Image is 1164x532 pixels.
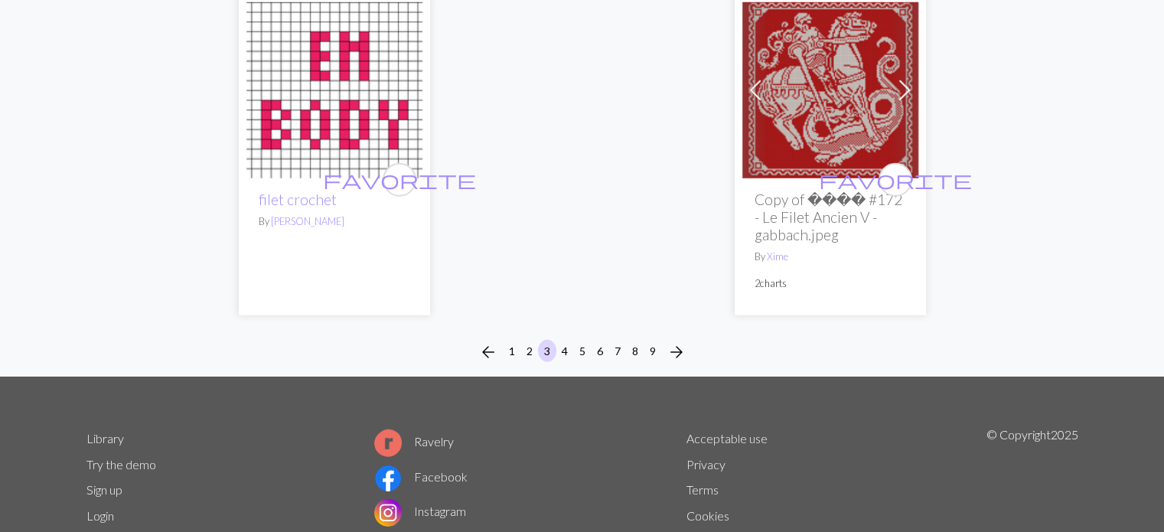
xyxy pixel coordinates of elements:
a: Ravelry [374,434,454,449]
img: ���� #172 - Le Filet Ancien V - gabbach.jpeg [742,2,918,178]
img: Facebook logo [374,465,402,492]
p: 2 charts [755,276,906,291]
span: favorite [819,168,972,191]
a: Login [86,508,114,523]
i: favourite [819,165,972,195]
p: By [259,214,410,229]
a: filet crochet [246,81,422,96]
span: arrow_back [479,341,497,363]
a: Library [86,431,124,446]
a: Terms [686,482,719,497]
button: favourite [383,163,416,197]
a: Sign up [86,482,122,497]
a: Cookies [686,508,729,523]
button: 4 [556,340,574,362]
button: 6 [591,340,609,362]
span: favorite [323,168,476,191]
a: ���� #172 - Le Filet Ancien V - gabbach.jpeg [742,81,918,96]
button: Next [661,340,692,364]
a: Instagram [374,504,466,518]
a: Facebook [374,469,468,484]
nav: Page navigation [473,340,692,364]
img: Ravelry logo [374,429,402,457]
button: 1 [503,340,521,362]
h2: Copy of ���� #172 - Le Filet Ancien V - gabbach.jpeg [755,191,906,243]
button: 9 [644,340,662,362]
button: Previous [473,340,504,364]
i: Previous [479,343,497,361]
button: favourite [879,163,912,197]
i: favourite [323,165,476,195]
a: Privacy [686,457,725,472]
button: 7 [608,340,627,362]
a: Xime [767,250,788,263]
a: filet crochet [259,191,337,208]
button: 8 [626,340,644,362]
span: arrow_forward [667,341,686,363]
img: filet crochet [246,2,422,178]
a: [PERSON_NAME] [271,215,344,227]
button: 3 [538,340,556,362]
a: Try the demo [86,457,156,472]
a: Acceptable use [686,431,768,446]
p: By [755,250,906,264]
i: Next [667,343,686,361]
button: 2 [520,340,539,362]
img: Instagram logo [374,499,402,527]
button: 5 [573,340,592,362]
